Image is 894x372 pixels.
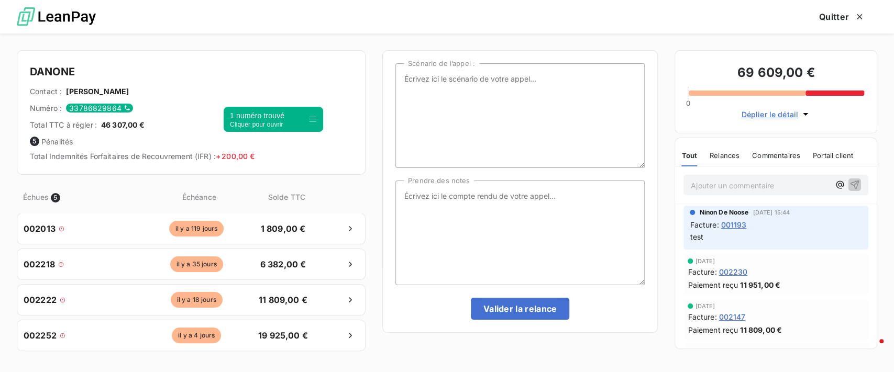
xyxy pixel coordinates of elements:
span: Facture : [690,219,719,230]
h4: DANONE [30,63,352,80]
span: 002147 [719,311,745,322]
div: 33786829864 [66,104,133,112]
span: [DATE] [695,348,715,354]
span: Facture : [688,266,716,277]
h3: 69 609,00 € [688,63,864,84]
span: 11 809,00 € [740,324,782,335]
span: Commentaires [752,151,800,160]
span: 6 382,00 € [256,258,311,270]
span: + 200,00 € [216,152,255,161]
span: 002222 [24,294,57,306]
span: Total Indemnités Forfaitaires de Recouvrement (IFR) : [30,152,255,161]
span: Numéro : [30,103,62,114]
span: Contact : [30,86,62,97]
span: [DATE] 15:44 [753,209,790,216]
button: Valider la relance [471,298,570,320]
span: 11 951,00 € [740,279,780,290]
span: il y a 4 jours [172,328,221,343]
span: Facture : [688,311,716,322]
span: 002013 [24,222,56,235]
span: Échéance [141,191,257,202]
span: 0 [686,99,690,107]
button: Déplier le détail [738,108,814,120]
span: Total TTC à régler : [30,120,97,130]
span: [DATE] [695,258,715,264]
span: il y a 18 jours [171,292,223,308]
span: Relances [710,151,740,160]
span: Solde TTC [259,191,314,202]
img: logo LeanPay [17,3,96,31]
span: Paiement reçu [688,279,738,290]
span: 11 809,00 € [256,294,311,306]
span: Tout [681,151,697,160]
span: [DATE] [695,303,715,309]
iframe: Intercom live chat [858,336,884,362]
span: [PERSON_NAME] [66,86,129,97]
span: test [690,232,703,241]
span: 1 809,00 € [256,222,311,235]
span: 002230 [719,266,747,277]
span: Portail client [813,151,853,160]
span: 5 [51,193,60,202]
button: Quitter [807,6,877,28]
span: il y a 119 jours [169,221,224,236]
span: Ninon De Noose [699,208,748,217]
span: Paiement reçu [688,324,738,335]
span: 46 307,00 € [101,120,145,130]
span: Déplier le détail [741,109,798,120]
span: 5 [30,137,39,146]
span: 001193 [721,219,746,230]
span: 002218 [24,258,55,270]
span: 19 925,00 € [256,329,311,342]
span: il y a 35 jours [170,256,223,272]
span: Pénalités [30,137,352,147]
span: 002252 [24,329,57,342]
span: Échues [23,191,49,202]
